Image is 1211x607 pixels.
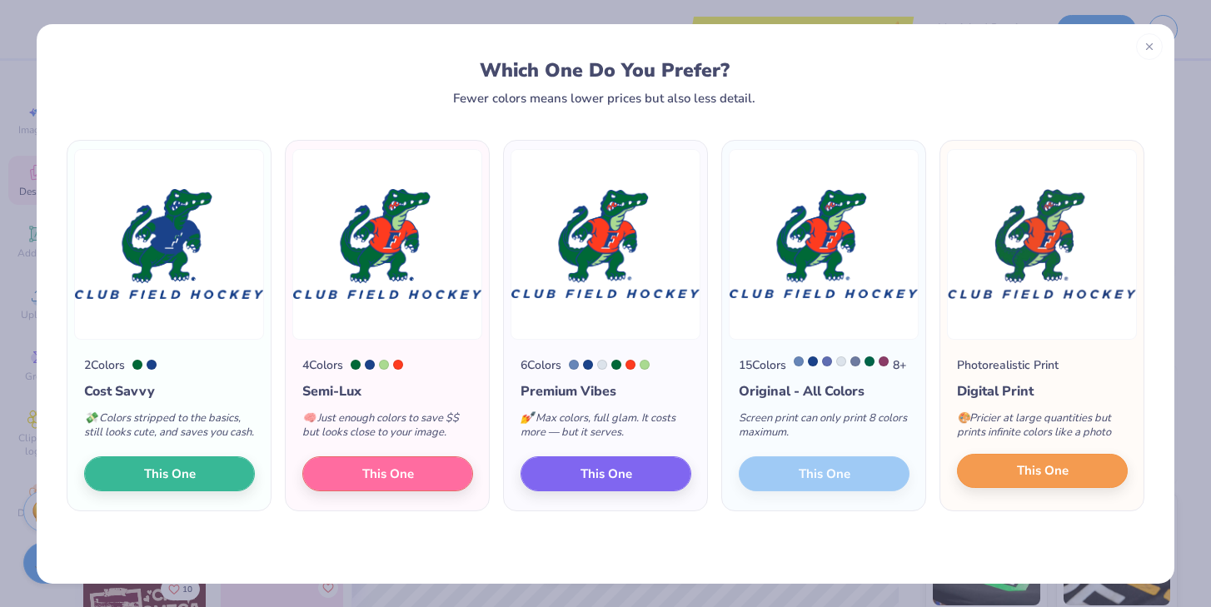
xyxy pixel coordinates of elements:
div: Screen print can only print 8 colors maximum. [739,401,909,456]
span: 💅 [521,410,534,425]
div: 15 Colors [739,356,786,374]
button: This One [521,456,691,491]
span: 💸 [84,410,97,425]
span: This One [1017,461,1069,480]
span: This One [581,464,632,483]
span: This One [362,464,414,483]
div: 358 C [379,360,389,370]
div: Photorealistic Print [957,356,1059,374]
img: 6 color option [511,149,700,340]
img: 15 color option [729,149,919,340]
div: 349 C [132,360,142,370]
div: 656 C [597,360,607,370]
div: Original - All Colors [739,381,909,401]
div: 2 Colors [84,356,125,374]
div: Just enough colors to save $$ but looks close to your image. [302,401,473,456]
span: 🧠 [302,410,316,425]
button: This One [957,454,1128,489]
img: Photorealistic preview [947,149,1137,340]
button: This One [302,456,473,491]
div: Premium Vibes [521,381,691,401]
div: 656 C [836,356,846,366]
div: Bright Red C [393,360,403,370]
div: 349 C [611,360,621,370]
div: 358 C [640,360,650,370]
div: Pricier at large quantities but prints infinite colors like a photo [957,401,1128,456]
div: 7687 C [147,360,157,370]
div: Bright Red C [625,360,635,370]
div: 7687 C [583,360,593,370]
div: 342 C [865,356,875,366]
img: 2 color option [74,149,264,340]
div: Which One Do You Prefer? [82,59,1128,82]
div: 7687 C [808,356,818,366]
span: This One [144,464,196,483]
div: 4 Colors [302,356,343,374]
div: 689 C [879,356,889,366]
div: Cost Savvy [84,381,255,401]
div: 6 Colors [521,356,561,374]
img: 4 color option [292,149,482,340]
div: 7667 C [850,356,860,366]
div: Max colors, full glam. It costs more — but it serves. [521,401,691,456]
div: Colors stripped to the basics, still looks cute, and saves you cash. [84,401,255,456]
div: 7456 C [822,356,832,366]
button: This One [84,456,255,491]
div: Semi-Lux [302,381,473,401]
div: Fewer colors means lower prices but also less detail. [453,92,755,105]
div: 8 + [794,356,906,374]
span: 🎨 [957,410,970,425]
div: 349 C [351,360,361,370]
div: 7682 C [569,360,579,370]
div: 7682 C [794,356,804,366]
div: Digital Print [957,381,1128,401]
div: 7687 C [365,360,375,370]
